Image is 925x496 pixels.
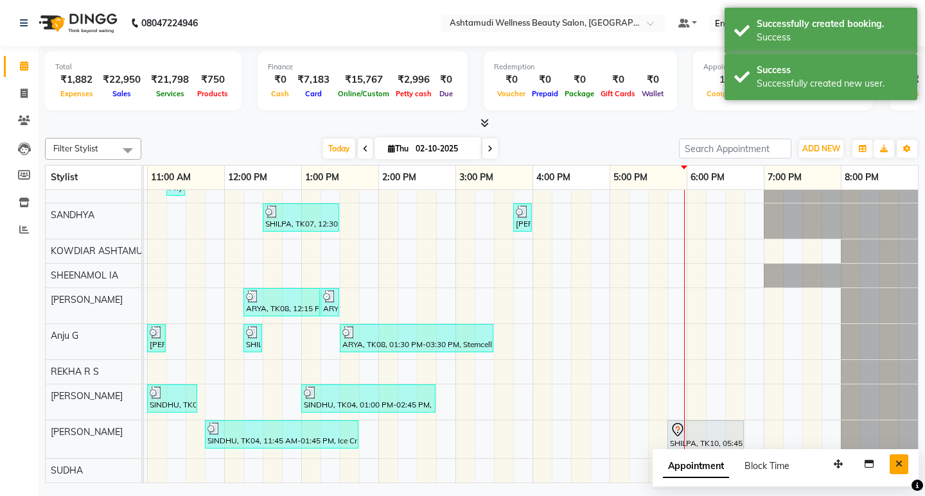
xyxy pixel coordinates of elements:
[51,465,83,476] span: SUDHA
[51,245,152,257] span: KOWDIAR ASHTAMUDI
[529,73,561,87] div: ₹0
[323,139,355,158] span: Today
[639,73,667,87] div: ₹0
[303,386,434,411] div: SINDHU, TK04, 01:00 PM-02:45 PM, Fyc Bio Marine Facial,Root Touch-Up ([MEDICAL_DATA] Free),Eyebro...
[456,168,497,187] a: 3:00 PM
[53,143,98,153] span: Filter Stylist
[494,73,529,87] div: ₹0
[494,62,667,73] div: Redemption
[529,89,561,98] span: Prepaid
[392,89,435,98] span: Petty cash
[146,73,194,87] div: ₹21,798
[268,62,457,73] div: Finance
[597,73,639,87] div: ₹0
[51,269,118,281] span: SHEENAMOL IA
[703,73,747,87] div: 14
[51,294,123,305] span: [PERSON_NAME]
[435,73,457,87] div: ₹0
[412,139,476,158] input: 2025-10-02
[663,455,729,478] span: Appointment
[597,89,639,98] span: Gift Cards
[341,326,492,350] div: ARYA, TK08, 01:30 PM-03:30 PM, Stemcell Facial,Ice Cream Pedicure
[515,205,531,230] div: [PERSON_NAME], TK09, 03:45 PM-04:00 PM, Eyebrows Threading
[322,290,338,314] div: ARYA, TK08, 01:15 PM-01:30 PM, Eyebrows Threading
[561,89,597,98] span: Package
[802,144,840,153] span: ADD NEW
[148,326,164,350] div: [PERSON_NAME], TK05, 11:00 AM-11:15 AM, Eyebrows Threading
[379,168,419,187] a: 2:00 PM
[51,209,94,221] span: SANDHYA
[757,17,908,31] div: Successfully created booking.
[679,139,791,158] input: Search Appointment
[98,73,146,87] div: ₹22,950
[757,64,908,77] div: Success
[268,89,292,98] span: Cash
[206,422,357,447] div: SINDHU, TK04, 11:45 AM-01:45 PM, Ice Cream Pedicure,Ceramide Anti frizz treatment
[51,366,99,377] span: REKHA R S
[436,89,456,98] span: Due
[561,73,597,87] div: ₹0
[109,89,134,98] span: Sales
[292,73,335,87] div: ₹7,183
[335,73,392,87] div: ₹15,767
[148,168,194,187] a: 11:00 AM
[669,422,743,449] div: SHILPA, TK10, 05:45 PM-06:45 PM, Aroma Pedicure
[264,205,338,230] div: SHILPA, TK07, 12:30 PM-01:30 PM, Layer Cut
[533,168,574,187] a: 4:00 PM
[245,326,261,350] div: SHILPA, TK07, 12:15 PM-12:30 PM, Eyebrows Threading
[385,144,412,153] span: Thu
[494,89,529,98] span: Voucher
[302,89,325,98] span: Card
[757,31,908,44] div: Success
[703,89,747,98] span: Completed
[268,73,292,87] div: ₹0
[194,73,231,87] div: ₹750
[55,73,98,87] div: ₹1,882
[141,5,198,41] b: 08047224946
[890,454,908,474] button: Close
[687,168,728,187] a: 6:00 PM
[148,386,196,411] div: SINDHU, TK04, 11:00 AM-11:40 AM, Root Touch-Up ([MEDICAL_DATA] Free)
[194,89,231,98] span: Products
[764,168,805,187] a: 7:00 PM
[335,89,392,98] span: Online/Custom
[57,89,96,98] span: Expenses
[744,460,789,472] span: Block Time
[55,62,231,73] div: Total
[757,77,908,90] div: Successfully created new user.
[51,330,78,341] span: Anju G
[153,89,188,98] span: Services
[225,168,270,187] a: 12:00 PM
[799,140,843,158] button: ADD NEW
[51,171,78,183] span: Stylist
[33,5,121,41] img: logo
[392,73,435,87] div: ₹2,996
[245,290,319,314] div: ARYA, TK08, 12:15 PM-01:15 PM, Layer Cut
[51,390,123,402] span: [PERSON_NAME]
[302,168,342,187] a: 1:00 PM
[841,168,882,187] a: 8:00 PM
[610,168,651,187] a: 5:00 PM
[51,426,123,438] span: [PERSON_NAME]
[639,89,667,98] span: Wallet
[703,62,863,73] div: Appointment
